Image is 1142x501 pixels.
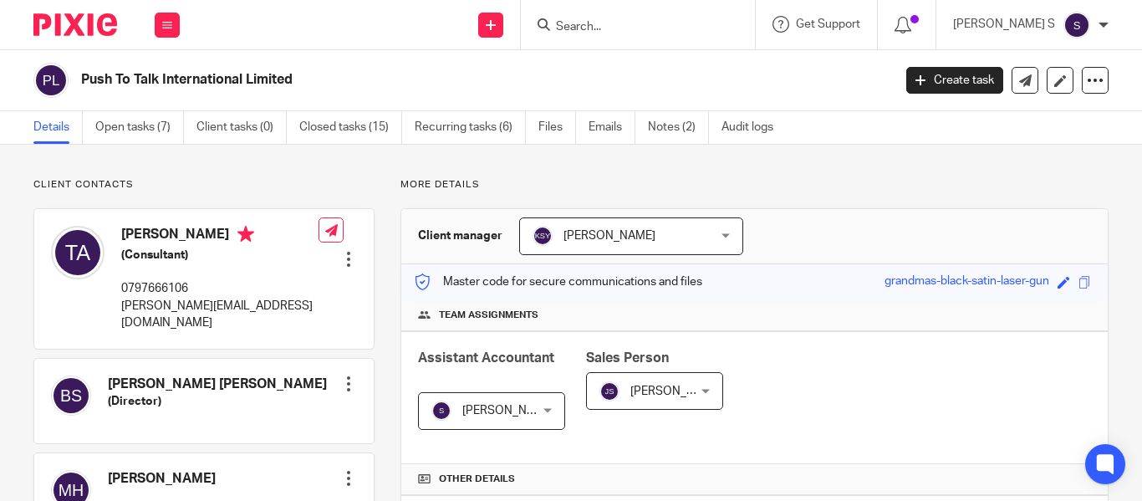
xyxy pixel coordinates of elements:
span: Assistant Accountant [418,351,554,365]
a: Audit logs [721,111,786,144]
h2: Push To Talk International Limited [81,71,721,89]
a: Files [538,111,576,144]
p: [PERSON_NAME][EMAIL_ADDRESS][DOMAIN_NAME] [121,298,319,332]
img: svg%3E [51,376,91,416]
span: [PERSON_NAME] [563,230,655,242]
a: Recurring tasks (6) [415,111,526,144]
img: svg%3E [431,401,451,421]
a: Client tasks (0) [196,111,287,144]
span: [PERSON_NAME] [630,386,722,397]
a: Create task [906,67,1003,94]
p: [PERSON_NAME] S [953,16,1055,33]
span: Other details [439,473,515,486]
a: Closed tasks (15) [299,111,402,144]
span: [PERSON_NAME] S [462,405,564,417]
p: Master code for secure communications and files [414,274,702,290]
img: svg%3E [533,226,553,246]
img: svg%3E [1063,12,1090,38]
a: Notes (2) [648,111,709,144]
p: More details [400,178,1109,192]
i: Primary [237,226,254,243]
input: Search [554,20,705,35]
span: Team assignments [439,309,538,322]
a: Open tasks (7) [95,111,184,144]
h4: [PERSON_NAME] [121,226,319,247]
h5: (Director) [108,393,327,410]
p: Client contacts [33,178,375,192]
div: grandmas-black-satin-laser-gun [885,273,1049,292]
span: Get Support [796,18,860,30]
h3: Client manager [418,227,502,244]
h5: (Consultant) [121,247,319,263]
img: svg%3E [599,381,619,401]
p: 0797666106 [121,280,319,297]
span: Sales Person [586,351,669,365]
img: Pixie [33,13,117,36]
a: Details [33,111,83,144]
h4: [PERSON_NAME] [PERSON_NAME] [108,376,327,393]
img: svg%3E [51,226,105,279]
h4: [PERSON_NAME] [108,470,216,488]
a: Emails [589,111,635,144]
img: svg%3E [33,63,69,98]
